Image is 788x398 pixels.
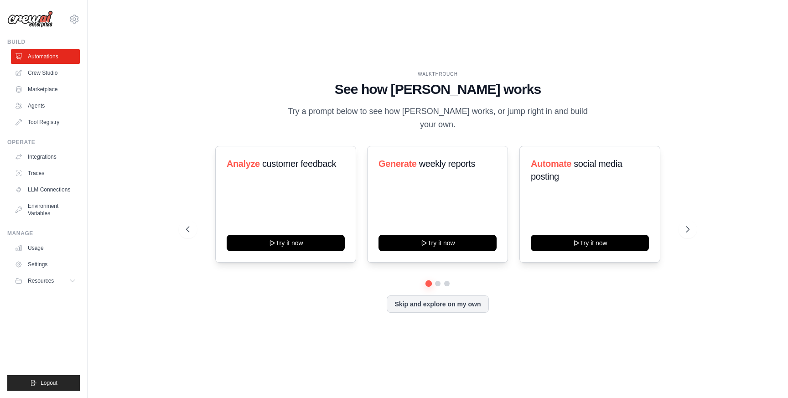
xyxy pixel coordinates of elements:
p: Try a prompt below to see how [PERSON_NAME] works, or jump right in and build your own. [285,105,591,132]
a: Tool Registry [11,115,80,129]
button: Resources [11,274,80,288]
div: Operate [7,139,80,146]
span: social media posting [531,159,622,181]
a: Environment Variables [11,199,80,221]
a: Automations [11,49,80,64]
a: Integrations [11,150,80,164]
span: Automate [531,159,571,169]
a: LLM Connections [11,182,80,197]
a: Agents [11,98,80,113]
button: Try it now [378,235,497,251]
a: Settings [11,257,80,272]
a: Marketplace [11,82,80,97]
a: Usage [11,241,80,255]
div: Build [7,38,80,46]
a: Traces [11,166,80,181]
a: Crew Studio [11,66,80,80]
button: Try it now [227,235,345,251]
span: Logout [41,379,57,387]
button: Logout [7,375,80,391]
span: Analyze [227,159,260,169]
span: weekly reports [419,159,475,169]
img: Logo [7,10,53,28]
div: WALKTHROUGH [186,71,689,78]
span: Generate [378,159,417,169]
button: Skip and explore on my own [387,295,488,313]
span: customer feedback [262,159,336,169]
span: Resources [28,277,54,284]
h1: See how [PERSON_NAME] works [186,81,689,98]
button: Try it now [531,235,649,251]
div: Manage [7,230,80,237]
